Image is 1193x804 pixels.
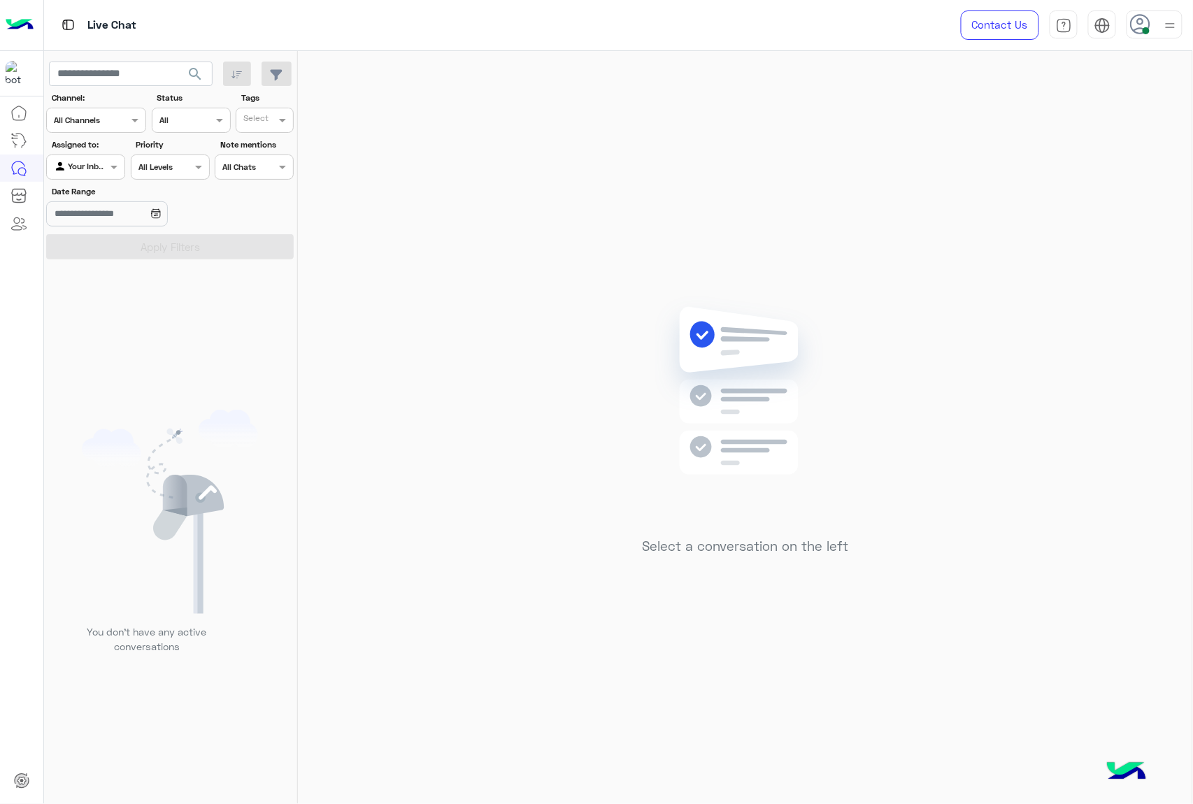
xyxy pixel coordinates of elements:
img: no messages [644,296,846,528]
img: Logo [6,10,34,40]
label: Note mentions [220,138,292,151]
img: tab [59,16,77,34]
label: Tags [241,92,292,104]
a: tab [1050,10,1078,40]
h5: Select a conversation on the left [642,538,848,554]
img: profile [1162,17,1179,34]
p: Live Chat [87,16,136,35]
label: Channel: [52,92,145,104]
img: hulul-logo.png [1102,748,1151,797]
img: tab [1094,17,1110,34]
img: tab [1056,17,1072,34]
label: Assigned to: [52,138,124,151]
img: 713415422032625 [6,61,31,86]
label: Priority [136,138,208,151]
a: Contact Us [961,10,1039,40]
p: You don’t have any active conversations [76,624,217,654]
button: Apply Filters [46,234,294,259]
button: search [178,62,213,92]
div: Select [241,112,269,128]
label: Status [157,92,229,104]
img: empty users [82,410,258,614]
span: search [187,66,203,82]
label: Date Range [52,185,208,198]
